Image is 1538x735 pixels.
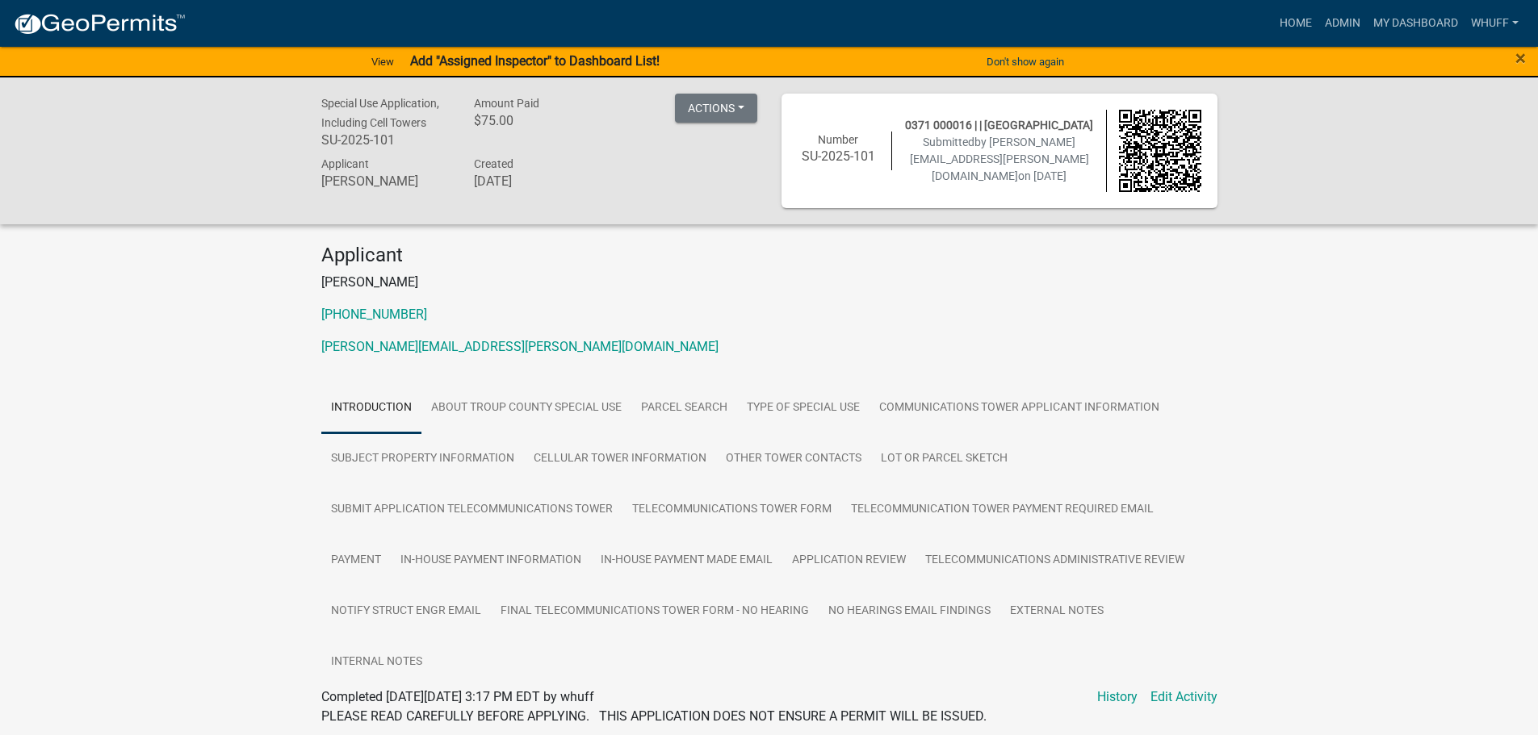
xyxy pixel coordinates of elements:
a: Admin [1318,8,1367,39]
span: Submitted on [DATE] [910,136,1089,182]
a: History [1097,687,1138,707]
img: QR code [1119,110,1201,192]
a: In-House Payment Information [391,535,591,587]
span: Created [474,157,513,170]
button: Don't show again [980,48,1071,75]
a: View [365,48,400,75]
a: Subject Property Information [321,433,524,485]
a: Edit Activity [1150,687,1217,707]
a: Cellular Tower Information [524,433,716,485]
span: Amount Paid [474,97,539,110]
span: Applicant [321,157,369,170]
a: External Notes [1000,586,1113,637]
button: Actions [675,94,757,123]
span: Completed [DATE][DATE] 3:17 PM EDT by whuff [321,689,594,704]
a: Type of Special Use [737,382,870,434]
span: Number [818,133,858,146]
a: About Troup County Special Use [421,382,631,434]
a: Internal Notes [321,637,432,688]
a: Telecommunications Administrative Review [916,535,1194,587]
p: [PERSON_NAME] [321,273,1217,292]
a: Other Tower Contacts [716,433,871,485]
a: Telecommunication Tower Payment Required Email [841,484,1163,536]
a: Home [1273,8,1318,39]
h6: [DATE] [474,173,603,189]
a: Application Review [782,535,916,587]
a: Lot or Parcel Sketch [871,433,1017,485]
h6: SU-2025-101 [321,132,451,148]
a: Parcel search [631,382,737,434]
h6: $75.00 [474,113,603,128]
h6: SU-2025-101 [798,148,880,164]
a: My Dashboard [1367,8,1465,39]
a: No Hearings Email Findings [819,586,1000,637]
a: Communications Tower Applicant Information [870,382,1169,434]
a: Telecommunications Tower Form [622,484,841,536]
span: 0371 000016 | | [GEOGRAPHIC_DATA] [905,119,1093,132]
a: whuff [1465,8,1525,39]
a: Final Telecommunications Tower Form - No Hearing [491,586,819,637]
h6: [PERSON_NAME] [321,173,451,189]
button: Close [1515,48,1526,68]
a: Notify Struct Engr Email [321,586,491,637]
span: Special Use Application, Including Cell Towers [321,97,439,129]
a: [PHONE_NUMBER] [321,307,427,322]
p: PLEASE READ CAREFULLY BEFORE APPLYING. THIS APPLICATION DOES NOT ENSURE A PERMIT WILL BE ISSUED. [321,707,1217,726]
a: Submit Application Telecommunications Tower [321,484,622,536]
span: × [1515,47,1526,69]
a: In-House Payment Made Email [591,535,782,587]
h4: Applicant [321,244,1217,267]
strong: Add "Assigned Inspector" to Dashboard List! [410,53,660,69]
a: Introduction [321,382,421,434]
span: by [PERSON_NAME][EMAIL_ADDRESS][PERSON_NAME][DOMAIN_NAME] [910,136,1089,182]
a: Payment [321,535,391,587]
a: [PERSON_NAME][EMAIL_ADDRESS][PERSON_NAME][DOMAIN_NAME] [321,339,719,354]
